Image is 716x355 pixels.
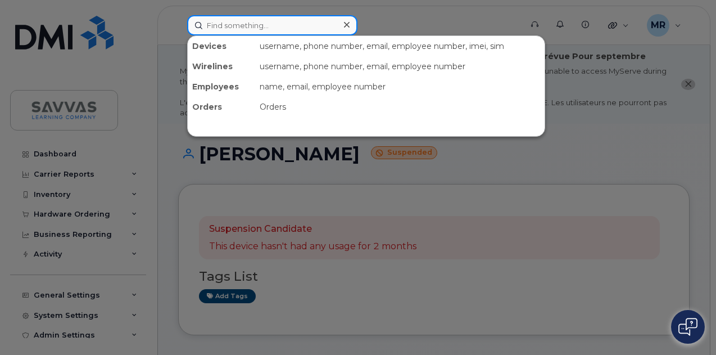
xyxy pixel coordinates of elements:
[255,36,545,56] div: username, phone number, email, employee number, imei, sim
[255,77,545,97] div: name, email, employee number
[188,97,255,117] div: Orders
[255,97,545,117] div: Orders
[255,56,545,77] div: username, phone number, email, employee number
[188,56,255,77] div: Wirelines
[188,36,255,56] div: Devices
[678,318,697,336] img: Open chat
[188,77,255,97] div: Employees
